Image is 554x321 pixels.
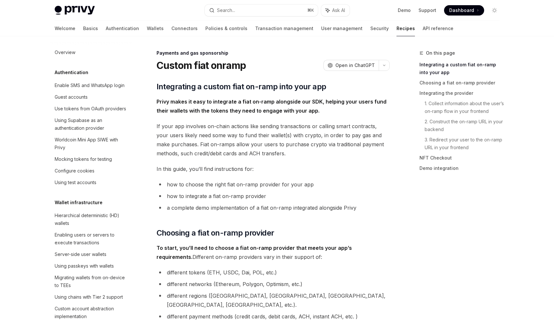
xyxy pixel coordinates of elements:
[398,7,411,14] a: Demo
[55,274,128,289] div: Migrating wallets from on-device to TEEs
[157,280,390,289] li: different networks (Ethereum, Polygon, Optimism, etc.)
[49,177,132,188] a: Using test accounts
[157,60,246,71] h1: Custom fiat onramp
[49,291,132,303] a: Using chains with Tier 2 support
[205,5,318,16] button: Search...⌘K
[55,136,128,151] div: Worldcoin Mini App SIWE with Privy
[157,245,352,260] strong: To start, you’ll need to choose a fiat on-ramp provider that meets your app’s requirements.
[332,7,345,14] span: Ask AI
[489,5,500,16] button: Toggle dark mode
[147,21,164,36] a: Wallets
[49,229,132,249] a: Enabling users or servers to execute transactions
[55,305,128,320] div: Custom account abstraction implementation
[307,8,314,13] span: ⌘ K
[423,21,453,36] a: API reference
[49,153,132,165] a: Mocking tokens for testing
[157,82,326,92] span: Integrating a custom fiat on-ramp into your app
[157,98,386,114] strong: Privy makes it easy to integrate a fiat on-ramp alongside our SDK, helping your users fund their ...
[55,105,126,113] div: Use tokens from OAuth providers
[419,78,505,88] a: Choosing a fiat on-ramp provider
[49,210,132,229] a: Hierarchical deterministic (HD) wallets
[419,88,505,98] a: Integrating the provider
[419,60,505,78] a: Integrating a custom fiat on-ramp into your app
[55,167,94,175] div: Configure cookies
[49,134,132,153] a: Worldcoin Mini App SIWE with Privy
[106,21,139,36] a: Authentication
[157,164,390,173] span: In this guide, you’ll find instructions for:
[55,262,114,270] div: Using passkeys with wallets
[83,21,98,36] a: Basics
[49,165,132,177] a: Configure cookies
[49,103,132,115] a: Use tokens from OAuth providers
[55,93,88,101] div: Guest accounts
[419,153,505,163] a: NFT Checkout
[321,5,350,16] button: Ask AI
[49,47,132,58] a: Overview
[49,80,132,91] a: Enable SMS and WhatsApp login
[55,199,103,206] h5: Wallet infrastructure
[157,268,390,277] li: different tokens (ETH, USDC, Dai, POL, etc.)
[49,260,132,272] a: Using passkeys with wallets
[396,21,415,36] a: Recipes
[55,212,128,227] div: Hierarchical deterministic (HD) wallets
[426,49,455,57] span: On this page
[157,291,390,309] li: different regions ([GEOGRAPHIC_DATA], [GEOGRAPHIC_DATA], [GEOGRAPHIC_DATA], [GEOGRAPHIC_DATA], [G...
[255,21,313,36] a: Transaction management
[157,203,390,212] li: a complete demo implementation of a fiat on-ramp integrated alongside Privy
[55,21,75,36] a: Welcome
[418,7,436,14] a: Support
[157,192,390,201] li: how to integrate a fiat on-ramp provider
[49,115,132,134] a: Using Supabase as an authentication provider
[157,180,390,189] li: how to choose the right fiat on-ramp provider for your app
[55,116,128,132] div: Using Supabase as an authentication provider
[157,122,390,158] span: If your app involves on-chain actions like sending transactions or calling smart contracts, your ...
[449,7,474,14] span: Dashboard
[49,249,132,260] a: Server-side user wallets
[370,21,389,36] a: Security
[49,91,132,103] a: Guest accounts
[157,50,390,56] div: Payments and gas sponsorship
[425,135,505,153] a: 3. Redirect your user to the on-ramp URL in your frontend
[55,179,96,186] div: Using test accounts
[444,5,484,16] a: Dashboard
[55,49,75,56] div: Overview
[157,243,390,261] span: Different on-ramp providers vary in their support of:
[171,21,198,36] a: Connectors
[425,98,505,116] a: 1. Collect information about the user’s on-ramp flow in your frontend
[49,272,132,291] a: Migrating wallets from on-device to TEEs
[55,250,106,258] div: Server-side user wallets
[157,312,390,321] li: different payment methods (credit cards, debit cards, ACH, instant ACH, etc. )
[217,6,235,14] div: Search...
[55,155,112,163] div: Mocking tokens for testing
[55,231,128,247] div: Enabling users or servers to execute transactions
[55,6,95,15] img: light logo
[55,69,88,76] h5: Authentication
[335,62,375,69] span: Open in ChatGPT
[55,82,125,89] div: Enable SMS and WhatsApp login
[157,228,274,238] span: Choosing a fiat on-ramp provider
[323,60,379,71] button: Open in ChatGPT
[425,116,505,135] a: 2. Construct the on-ramp URL in your backend
[321,21,363,36] a: User management
[419,163,505,173] a: Demo integration
[55,293,123,301] div: Using chains with Tier 2 support
[205,21,247,36] a: Policies & controls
